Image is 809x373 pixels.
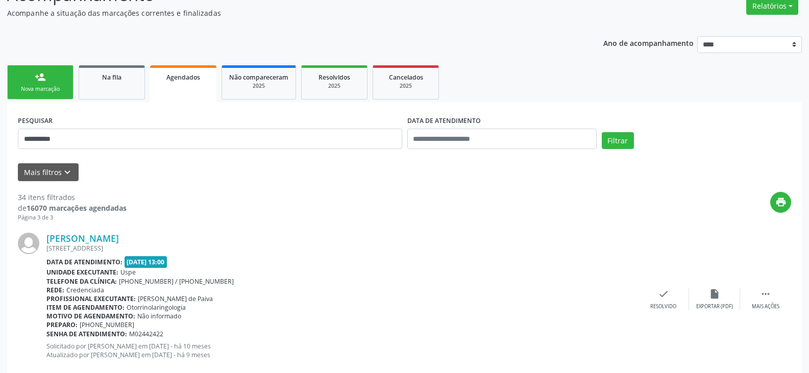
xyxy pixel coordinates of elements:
b: Senha de atendimento: [46,330,127,338]
p: Solicitado por [PERSON_NAME] em [DATE] - há 10 meses Atualizado por [PERSON_NAME] em [DATE] - há ... [46,342,638,359]
div: person_add [35,71,46,83]
span: [PHONE_NUMBER] / [PHONE_NUMBER] [119,277,234,286]
span: M02442422 [129,330,163,338]
i: print [775,196,787,208]
div: de [18,203,127,213]
strong: 16070 marcações agendadas [27,203,127,213]
a: [PERSON_NAME] [46,233,119,244]
div: 2025 [380,82,431,90]
div: Resolvido [650,303,676,310]
i: keyboard_arrow_down [62,167,73,178]
span: [DATE] 13:00 [125,256,167,268]
b: Rede: [46,286,64,294]
label: PESQUISAR [18,113,53,129]
span: Resolvidos [318,73,350,82]
div: 34 itens filtrados [18,192,127,203]
span: [PHONE_NUMBER] [80,320,134,329]
b: Unidade executante: [46,268,118,277]
span: Credenciada [66,286,104,294]
span: Não informado [137,312,181,320]
span: Otorrinolaringologia [127,303,186,312]
div: Mais ações [752,303,779,310]
i: insert_drive_file [709,288,720,300]
div: 2025 [229,82,288,90]
div: Nova marcação [15,85,66,93]
div: [STREET_ADDRESS] [46,244,638,253]
b: Data de atendimento: [46,258,122,266]
div: Página 3 de 3 [18,213,127,222]
i:  [760,288,771,300]
button: Filtrar [602,132,634,150]
b: Preparo: [46,320,78,329]
img: img [18,233,39,254]
span: [PERSON_NAME] de Paiva [138,294,213,303]
span: Cancelados [389,73,423,82]
b: Motivo de agendamento: [46,312,135,320]
button: Mais filtroskeyboard_arrow_down [18,163,79,181]
p: Ano de acompanhamento [603,36,694,49]
b: Item de agendamento: [46,303,125,312]
div: 2025 [309,82,360,90]
b: Telefone da clínica: [46,277,117,286]
label: DATA DE ATENDIMENTO [407,113,481,129]
button: print [770,192,791,213]
div: Exportar (PDF) [696,303,733,310]
span: Na fila [102,73,121,82]
span: Não compareceram [229,73,288,82]
p: Acompanhe a situação das marcações correntes e finalizadas [7,8,563,18]
b: Profissional executante: [46,294,136,303]
span: Agendados [166,73,200,82]
span: Uspe [120,268,136,277]
i: check [658,288,669,300]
